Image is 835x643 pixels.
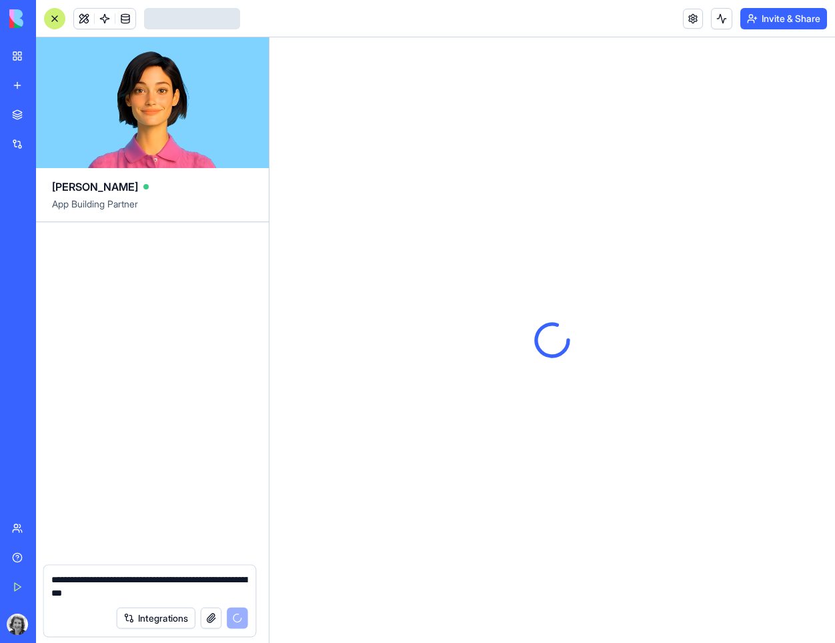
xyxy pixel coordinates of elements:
[9,9,92,28] img: logo
[740,8,827,29] button: Invite & Share
[52,197,253,221] span: App Building Partner
[52,179,138,195] span: [PERSON_NAME]
[117,608,195,629] button: Integrations
[7,614,28,635] img: ACg8ocIj3gQd-zlaeFERZQziDrYzbKmIQn5nVJefaFwKUWUZQZJqdeA=s96-c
